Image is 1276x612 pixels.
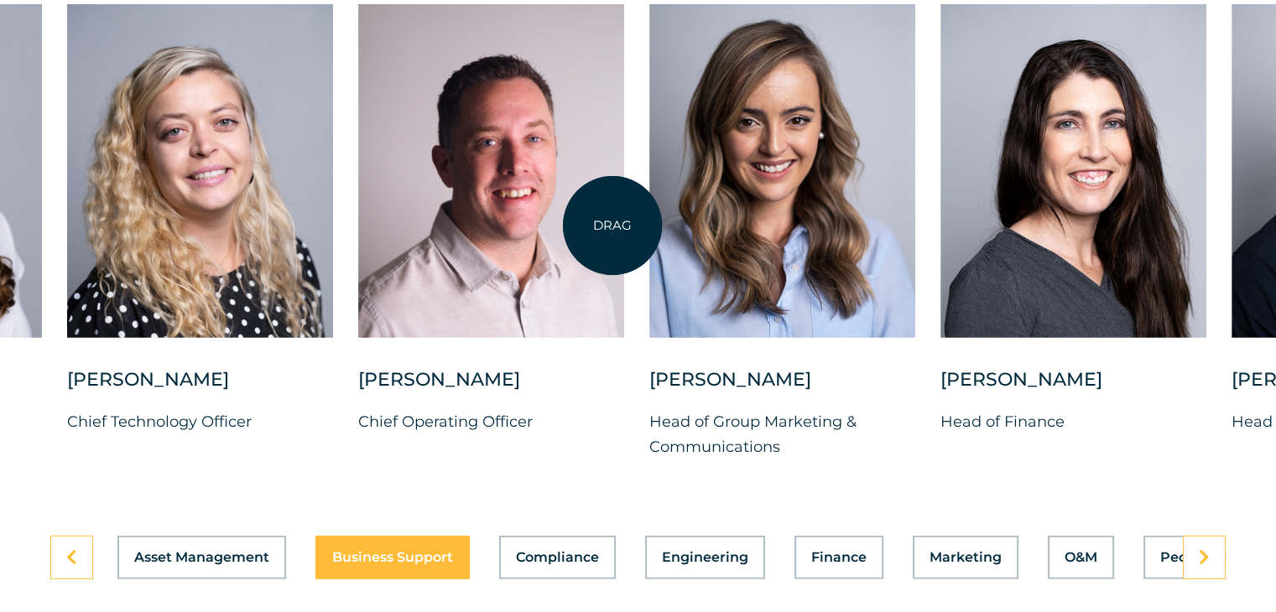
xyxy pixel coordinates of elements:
div: [PERSON_NAME] [67,367,333,409]
div: [PERSON_NAME] [649,367,915,409]
p: Chief Operating Officer [358,409,624,434]
p: Head of Group Marketing & Communications [649,409,915,459]
span: Engineering [662,551,748,564]
span: Compliance [516,551,599,564]
div: [PERSON_NAME] [358,367,624,409]
p: Head of Finance [940,409,1206,434]
div: [PERSON_NAME] [940,367,1206,409]
span: O&M [1065,551,1097,564]
span: Business Support [332,551,453,564]
span: Finance [811,551,867,564]
p: Chief Technology Officer [67,409,333,434]
span: Marketing [930,551,1002,564]
span: Asset Management [134,551,269,564]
